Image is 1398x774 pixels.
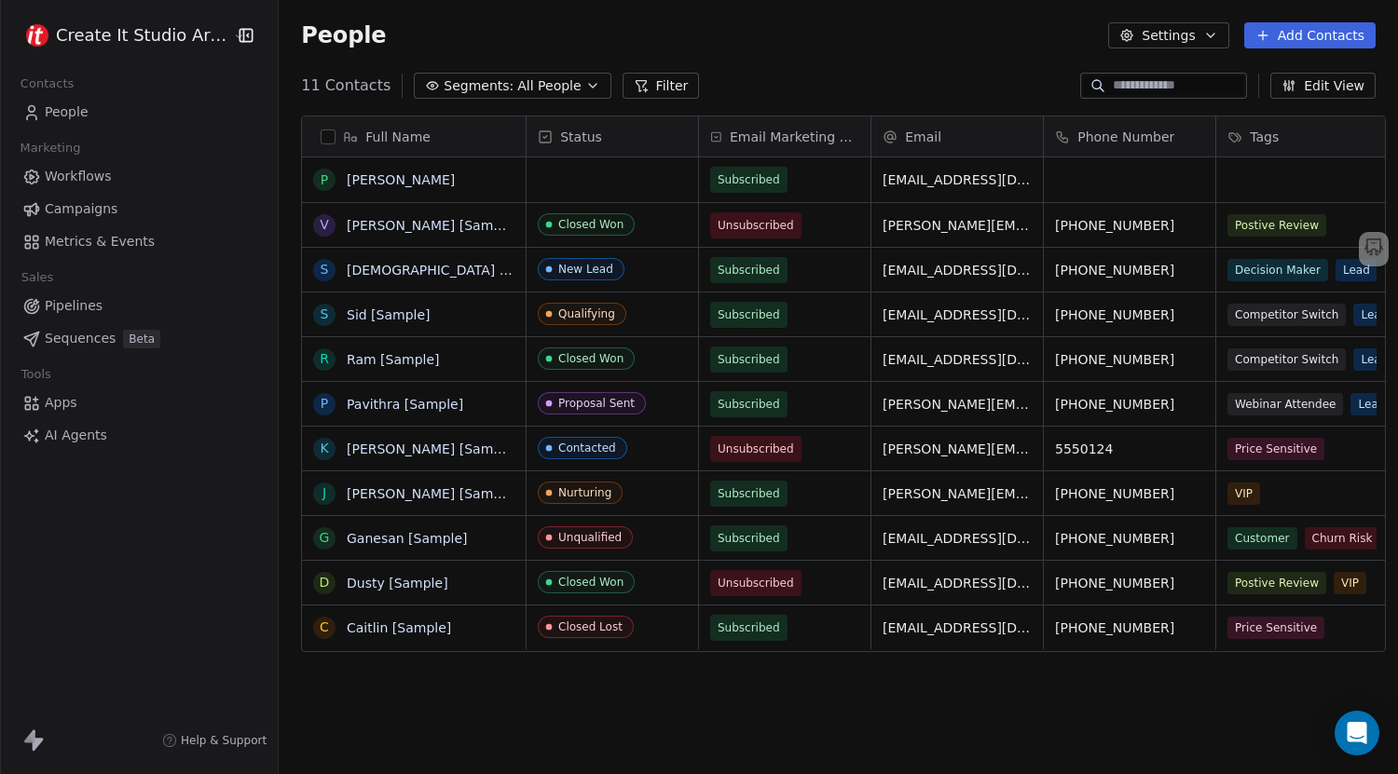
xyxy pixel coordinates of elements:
[558,620,623,633] div: Closed Lost
[1336,259,1377,281] span: Lead
[1055,395,1204,414] span: [PHONE_NUMBER]
[1216,116,1388,156] div: Tags
[558,352,624,365] div: Closed Won
[1055,574,1204,592] span: [PHONE_NUMBER]
[320,573,330,592] div: D
[718,395,780,414] span: Subscribed
[12,134,89,162] span: Marketing
[1077,128,1174,146] span: Phone Number
[1335,711,1379,755] div: Open Intercom Messenger
[45,296,103,316] span: Pipelines
[321,260,329,279] div: S
[15,387,263,418] a: Apps
[320,215,329,235] div: V
[45,232,155,251] span: Metrics & Events
[15,420,263,451] a: AI Agents
[301,21,386,49] span: People
[1270,73,1376,99] button: Edit View
[347,441,518,456] a: [PERSON_NAME] [Sample]
[321,305,329,324] div: S
[1227,617,1324,639] span: Price Sensitive
[347,218,518,233] a: [PERSON_NAME] [Sample]
[1351,393,1393,415] span: Lead
[718,350,780,369] span: Subscribed
[1227,393,1343,415] span: Webinar Attendee
[1305,527,1380,550] span: Churn Risk
[322,483,326,503] div: J
[718,618,780,637] span: Subscribed
[1227,482,1260,505] span: VIP
[347,531,468,546] a: Ganesan [Sample]
[883,484,1032,503] span: [PERSON_NAME][EMAIL_ADDRESS][DOMAIN_NAME]
[347,352,440,367] a: Ram [Sample]
[883,306,1032,324] span: [EMAIL_ADDRESS][DOMAIN_NAME]
[1055,529,1204,548] span: [PHONE_NUMBER]
[15,226,263,257] a: Metrics & Events
[883,618,1032,637] span: [EMAIL_ADDRESS][DOMAIN_NAME]
[13,360,59,388] span: Tools
[45,329,116,348] span: Sequences
[905,128,941,146] span: Email
[1227,527,1297,550] span: Customer
[871,116,1043,156] div: Email
[321,170,328,190] div: P
[181,733,267,748] span: Help & Support
[365,128,431,146] span: Full Name
[883,529,1032,548] span: [EMAIL_ADDRESS][DOMAIN_NAME]
[1055,618,1204,637] span: [PHONE_NUMBER]
[883,350,1032,369] span: [EMAIL_ADDRESS][DOMAIN_NAME]
[718,170,780,189] span: Subscribed
[558,263,613,276] div: New Lead
[12,70,82,98] span: Contacts
[883,170,1032,189] span: [EMAIL_ADDRESS][DOMAIN_NAME]
[1055,261,1204,279] span: [PHONE_NUMBER]
[45,199,117,219] span: Campaigns
[15,161,263,192] a: Workflows
[623,73,700,99] button: Filter
[347,486,518,501] a: [PERSON_NAME] [Sample]
[320,618,329,637] div: C
[883,261,1032,279] span: [EMAIL_ADDRESS][DOMAIN_NAME]
[883,395,1032,414] span: [PERSON_NAME][EMAIL_ADDRESS][DOMAIN_NAME]
[558,486,611,499] div: Nurturing
[1227,304,1346,326] span: Competitor Switch
[718,216,794,235] span: Unsubscribed
[347,172,455,187] a: [PERSON_NAME]
[15,291,263,321] a: Pipelines
[301,75,391,97] span: 11 Contacts
[56,23,228,48] span: Create It Studio Architects
[558,218,624,231] div: Closed Won
[302,116,526,156] div: Full Name
[321,439,329,458] div: K
[1227,572,1326,594] span: Postive Review
[45,426,107,445] span: AI Agents
[45,167,112,186] span: Workflows
[15,97,263,128] a: People
[1055,440,1204,458] span: 5550124
[718,484,780,503] span: Subscribed
[718,440,794,458] span: Unsubscribed
[347,263,558,278] a: [DEMOGRAPHIC_DATA] [Sample]
[302,157,527,753] div: grid
[1227,348,1346,371] span: Competitor Switch
[15,194,263,224] a: Campaigns
[347,620,451,635] a: Caitlin [Sample]
[1227,259,1328,281] span: Decision Maker
[883,574,1032,592] span: [EMAIL_ADDRESS][DOMAIN_NAME]
[1244,22,1376,48] button: Add Contacts
[527,116,698,156] div: Status
[1227,214,1326,237] span: Postive Review
[1354,304,1396,326] span: Lead
[699,116,870,156] div: Email Marketing Consent
[45,102,89,122] span: People
[558,397,635,410] div: Proposal Sent
[320,349,329,369] div: R
[558,441,616,455] div: Contacted
[320,528,330,548] div: G
[1250,128,1279,146] span: Tags
[26,24,48,47] img: Logo_Red%20Dot%20-%20White.png
[22,20,220,51] button: Create It Studio Architects
[123,330,160,348] span: Beta
[718,306,780,324] span: Subscribed
[1354,348,1396,371] span: Lead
